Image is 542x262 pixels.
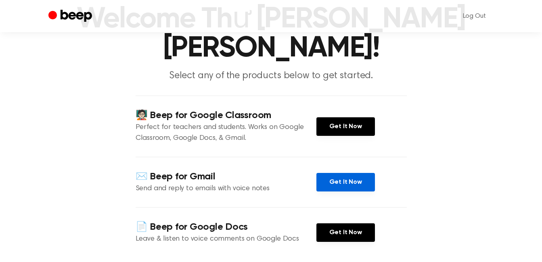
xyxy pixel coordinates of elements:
a: Beep [48,8,94,24]
p: Send and reply to emails with voice notes [136,183,316,194]
a: Get It Now [316,223,375,242]
p: Select any of the products below to get started. [116,69,426,83]
p: Perfect for teachers and students. Works on Google Classroom, Google Docs, & Gmail. [136,122,316,144]
a: Get It Now [316,117,375,136]
h1: Welcome Thư [PERSON_NAME] [PERSON_NAME]! [65,5,478,63]
h4: 📄 Beep for Google Docs [136,220,316,234]
a: Get It Now [316,173,375,191]
h4: ✉️ Beep for Gmail [136,170,316,183]
p: Leave & listen to voice comments on Google Docs [136,234,316,245]
h4: 🧑🏻‍🏫 Beep for Google Classroom [136,109,316,122]
a: Log Out [455,6,494,26]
